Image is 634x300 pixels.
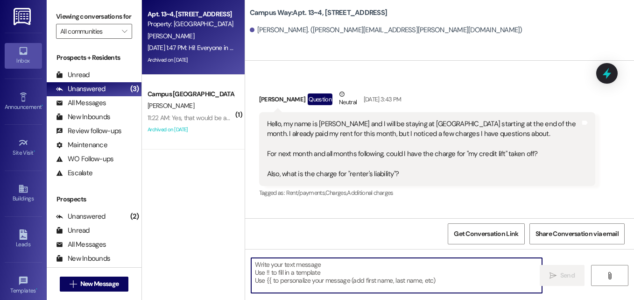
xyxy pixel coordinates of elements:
button: New Message [60,277,129,292]
a: Inbox [5,43,42,68]
div: Escalate [56,168,92,178]
div: WO Follow-ups [56,154,113,164]
div: Prospects [47,194,141,204]
button: Send [540,265,585,286]
div: Maintenance [56,140,107,150]
div: Tagged as: [259,186,595,200]
button: Get Conversation Link [448,223,524,244]
div: (3) [128,82,141,96]
span: [PERSON_NAME] [148,101,194,110]
div: Review follow-ups [56,126,121,136]
div: Prospects + Residents [47,53,141,63]
div: 11:22 AM: Yes, that would be amazing. Could I move in the afternoon on the 27th? [148,114,363,122]
span: Send [560,271,575,280]
span: [PERSON_NAME] [148,32,194,40]
div: [PERSON_NAME] [259,89,595,112]
span: Get Conversation Link [454,229,518,239]
div: All Messages [56,98,106,108]
span: New Message [80,279,119,289]
div: Archived on [DATE] [147,124,235,136]
span: • [36,286,37,293]
i:  [122,28,127,35]
a: Leads [5,227,42,252]
div: [DATE] 3:43 PM [361,94,402,104]
div: Unanswered [56,212,106,221]
i:  [606,272,613,279]
input: All communities [60,24,117,39]
span: Additional charges [347,189,393,197]
div: New Inbounds [56,112,110,122]
label: Viewing conversations for [56,9,132,24]
div: Property: [GEOGRAPHIC_DATA] [148,19,234,29]
div: Neutral [337,89,359,109]
span: Charges , [325,189,347,197]
span: • [42,102,43,109]
div: Unread [56,70,90,80]
span: Rent/payments , [286,189,326,197]
button: Share Conversation via email [529,223,625,244]
i:  [70,280,77,288]
div: Archived on [DATE] [147,54,235,66]
div: (2) [128,209,141,224]
div: Campus [GEOGRAPHIC_DATA] [148,89,234,99]
div: Apt. 13~4, [STREET_ADDRESS] [148,9,234,19]
div: New Inbounds [56,254,110,264]
span: • [34,148,35,155]
a: Site Visit • [5,135,42,160]
i:  [549,272,557,279]
div: [PERSON_NAME]. ([PERSON_NAME][EMAIL_ADDRESS][PERSON_NAME][DOMAIN_NAME]) [250,25,522,35]
a: Buildings [5,181,42,206]
div: All Messages [56,240,106,250]
div: Hello, my name is [PERSON_NAME] and I will be staying at [GEOGRAPHIC_DATA] starting at the end of... [267,119,580,179]
span: Share Conversation via email [535,229,619,239]
a: Templates • [5,273,42,298]
div: Unread [56,226,90,236]
div: [DATE] 1:47 PM: Hi! Everyone in my apartment is currently gone on a trip. We were wondering if yo... [148,43,588,52]
div: Unanswered [56,84,106,94]
img: ResiDesk Logo [14,8,33,25]
b: Campus Way: Apt. 13~4, [STREET_ADDRESS] [250,8,387,18]
div: Question [308,93,332,105]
